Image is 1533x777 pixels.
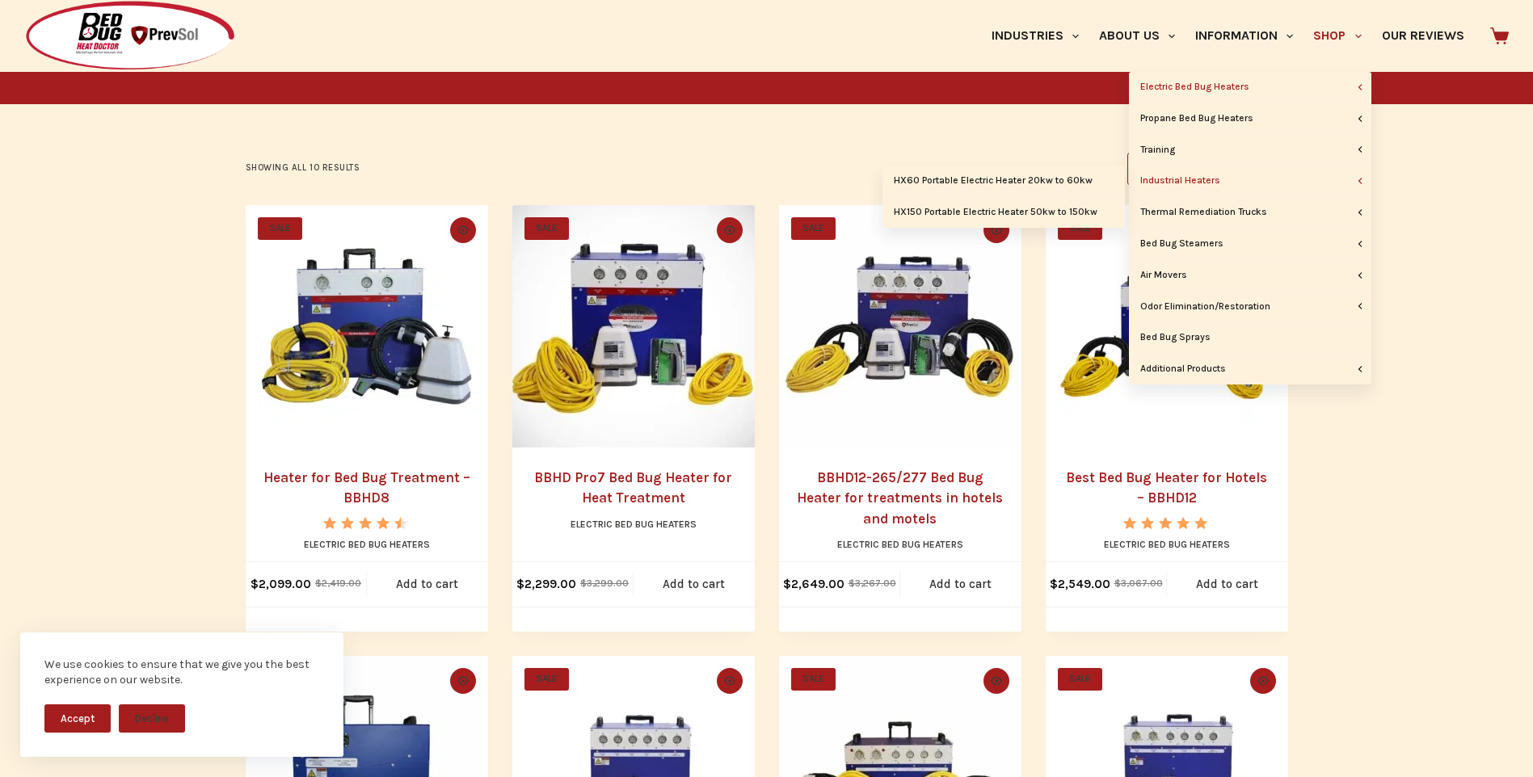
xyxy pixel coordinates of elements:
span: $ [516,577,524,591]
button: Accept [44,704,111,733]
a: Add to cart: “Best Bed Bug Heater for Hotels - BBHD12” [1167,562,1288,607]
a: Best Bed Bug Heater for Hotels - BBHD12 [1046,205,1288,447]
a: Electric Bed Bug Heaters [1129,72,1371,103]
a: Additional Products [1129,354,1371,384]
a: Bed Bug Steamers [1129,229,1371,259]
span: $ [1114,577,1121,589]
button: Quick view toggle [1250,668,1276,694]
span: SALE [524,217,569,240]
a: Odor Elimination/Restoration [1129,292,1371,322]
a: Propane Bed Bug Heaters [1129,103,1371,134]
span: $ [849,577,855,589]
bdi: 2,419.00 [315,577,361,589]
span: SALE [791,668,836,691]
a: Electric Bed Bug Heaters [304,539,430,550]
bdi: 3,267.00 [849,577,896,589]
span: Rated out of 5 [323,517,401,566]
div: Rated 5.00 out of 5 [1123,517,1210,529]
span: SALE [791,217,836,240]
span: SALE [258,217,302,240]
span: $ [783,577,791,591]
a: Air Movers [1129,260,1371,291]
bdi: 2,299.00 [516,577,576,591]
a: BBHD12-265/277 Bed Bug Heater for treatments in hotels and motels [797,469,1003,527]
a: HX150 Portable Electric Heater 50kw to 150kw [882,197,1125,228]
button: Quick view toggle [717,668,743,694]
p: Showing all 10 results [246,161,360,175]
button: Quick view toggle [450,217,476,243]
a: Industrial Heaters [1129,166,1371,196]
bdi: 2,549.00 [1050,577,1110,591]
a: Best Bed Bug Heater for Hotels – BBHD12 [1066,469,1267,506]
bdi: 2,099.00 [251,577,311,591]
span: SALE [524,668,569,691]
button: Quick view toggle [717,217,743,243]
a: Add to cart: “BBHD12-265/277 Bed Bug Heater for treatments in hotels and motels” [900,562,1021,607]
a: Bed Bug Sprays [1129,322,1371,353]
a: Add to cart: “BBHD Pro7 Bed Bug Heater for Heat Treatment” [634,562,755,607]
a: Add to cart: “Heater for Bed Bug Treatment - BBHD8” [367,562,488,607]
bdi: 3,067.00 [1114,577,1163,589]
a: Heater for Bed Bug Treatment – BBHD8 [263,469,470,506]
a: Heater for Bed Bug Treatment - BBHD8 [246,205,488,447]
a: BBHD12-265/277 Bed Bug Heater for treatments in hotels and motels [779,205,1021,447]
a: Electric Bed Bug Heaters [837,539,963,550]
span: SALE [1058,668,1102,691]
div: We use cookies to ensure that we give you the best experience on our website. [44,657,319,688]
span: SALE [1058,217,1102,240]
a: BBHD Pro7 Bed Bug Heater for Heat Treatment [534,469,732,506]
span: Rated out of 5 [1123,517,1210,566]
span: $ [580,577,587,589]
div: Rated 4.50 out of 5 [323,517,410,529]
span: $ [251,577,259,591]
a: HX60 Portable Electric Heater 20kw to 60kw [882,166,1125,196]
span: $ [315,577,322,589]
a: Thermal Remediation Trucks [1129,197,1371,228]
span: $ [1050,577,1058,591]
button: Decline [119,704,185,733]
bdi: 3,299.00 [580,577,629,589]
a: Electric Bed Bug Heaters [571,519,697,530]
a: Electric Bed Bug Heaters [1104,539,1230,550]
bdi: 2,649.00 [783,577,844,591]
button: Quick view toggle [983,668,1009,694]
a: BBHD Pro7 Bed Bug Heater for Heat Treatment [512,205,755,447]
button: Quick view toggle [450,668,476,694]
a: Training [1129,135,1371,166]
button: Quick view toggle [983,217,1009,243]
